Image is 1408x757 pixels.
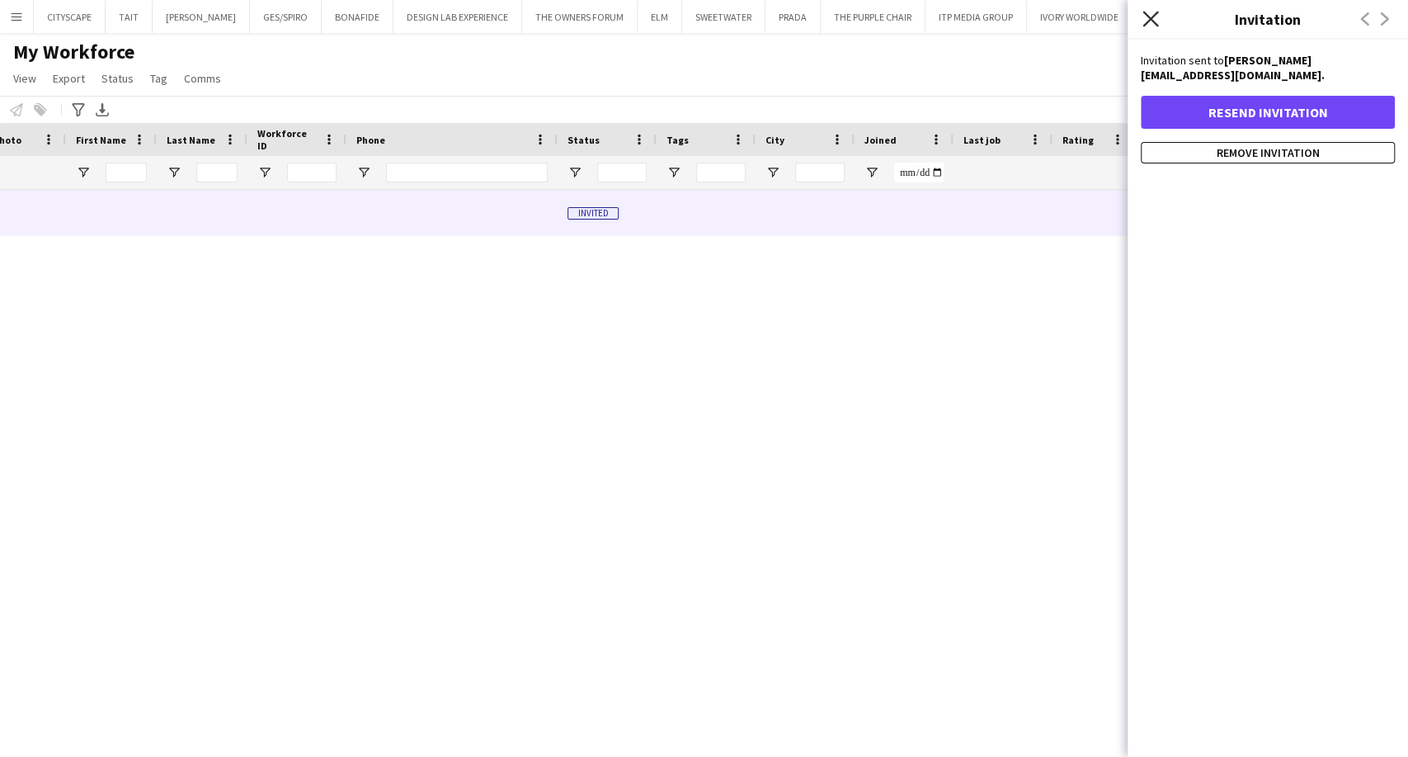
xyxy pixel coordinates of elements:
span: Status [567,134,600,146]
span: Last job [963,134,1001,146]
span: Comms [184,71,221,86]
strong: [PERSON_NAME][EMAIL_ADDRESS][DOMAIN_NAME]. [1141,53,1325,83]
span: Export [53,71,85,86]
button: THE OWNERS FORUM [522,1,638,33]
span: Invited [567,207,619,220]
button: ITP MEDIA GROUP [925,1,1027,33]
button: SWEETWATER [682,1,765,33]
input: Joined Filter Input [894,163,944,182]
button: Open Filter Menu [356,165,371,180]
button: Open Filter Menu [76,165,91,180]
button: DESIGN LAB EXPERIENCE [393,1,522,33]
span: View [13,71,36,86]
button: CITYSCAPE [34,1,106,33]
input: Workforce ID Filter Input [287,163,337,182]
button: [PERSON_NAME] [153,1,250,33]
button: ELM [638,1,682,33]
button: BONAFIDE [322,1,393,33]
span: My Workforce [13,40,134,64]
a: Tag [144,68,174,89]
button: PRADA [765,1,821,33]
span: Joined [864,134,897,146]
span: Workforce ID [257,127,317,152]
button: Open Filter Menu [864,165,879,180]
input: Phone Filter Input [386,163,548,182]
span: Status [101,71,134,86]
button: Open Filter Menu [167,165,181,180]
button: Open Filter Menu [765,165,780,180]
span: First Name [76,134,126,146]
a: Comms [177,68,228,89]
app-action-btn: Export XLSX [92,100,112,120]
button: IVORY WORLDWIDE [1027,1,1133,33]
a: View [7,68,43,89]
button: TAIT [106,1,153,33]
button: Open Filter Menu [257,165,272,180]
button: GES/SPIRO [250,1,322,33]
h3: Invitation [1128,8,1408,30]
button: Resend invitation [1141,96,1395,129]
span: Phone [356,134,385,146]
a: Export [46,68,92,89]
p: Invitation sent to [1141,53,1395,83]
app-action-btn: Advanced filters [68,100,88,120]
span: Last Name [167,134,215,146]
span: Rating [1062,134,1094,146]
input: City Filter Input [795,163,845,182]
button: Open Filter Menu [666,165,681,180]
input: First Name Filter Input [106,163,147,182]
button: Remove invitation [1141,142,1395,163]
button: THE PURPLE CHAIR [821,1,925,33]
input: Last Name Filter Input [196,163,238,182]
input: Status Filter Input [597,163,647,182]
span: City [765,134,784,146]
input: Tags Filter Input [696,163,746,182]
a: Status [95,68,140,89]
button: Open Filter Menu [567,165,582,180]
span: Tag [150,71,167,86]
span: Tags [666,134,689,146]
